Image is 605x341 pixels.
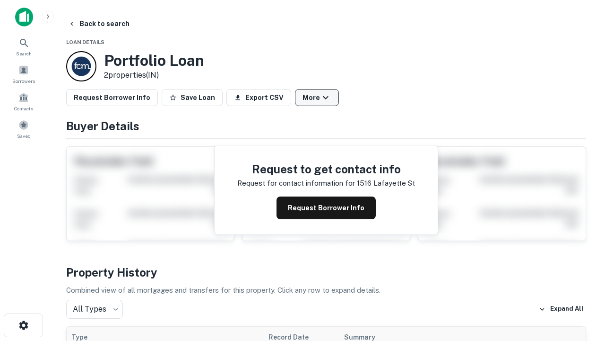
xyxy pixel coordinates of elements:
div: All Types [66,300,123,319]
button: Request Borrower Info [66,89,158,106]
span: Saved [17,132,31,140]
h3: Portfolio Loan [104,52,204,70]
button: Request Borrower Info [277,197,376,219]
button: Save Loan [162,89,223,106]
a: Search [3,34,44,59]
a: Saved [3,116,44,142]
button: Back to search [64,15,133,32]
h4: Buyer Details [66,117,586,135]
h4: Request to get contact info [237,161,415,178]
button: Expand All [536,302,586,316]
span: Contacts [14,105,33,112]
img: capitalize-icon.png [15,8,33,27]
button: Export CSV [226,89,291,106]
iframe: Chat Widget [558,265,605,311]
span: Loan Details [66,39,104,45]
a: Borrowers [3,61,44,87]
p: 2 properties (IN) [104,70,204,81]
button: More [295,89,339,106]
a: Contacts [3,89,44,114]
h4: Property History [66,264,586,281]
span: Borrowers [12,77,35,85]
p: 1516 lafayette st [357,178,415,189]
p: Combined view of all mortgages and transfers for this property. Click any row to expand details. [66,285,586,296]
p: Request for contact information for [237,178,355,189]
span: Search [16,50,32,57]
